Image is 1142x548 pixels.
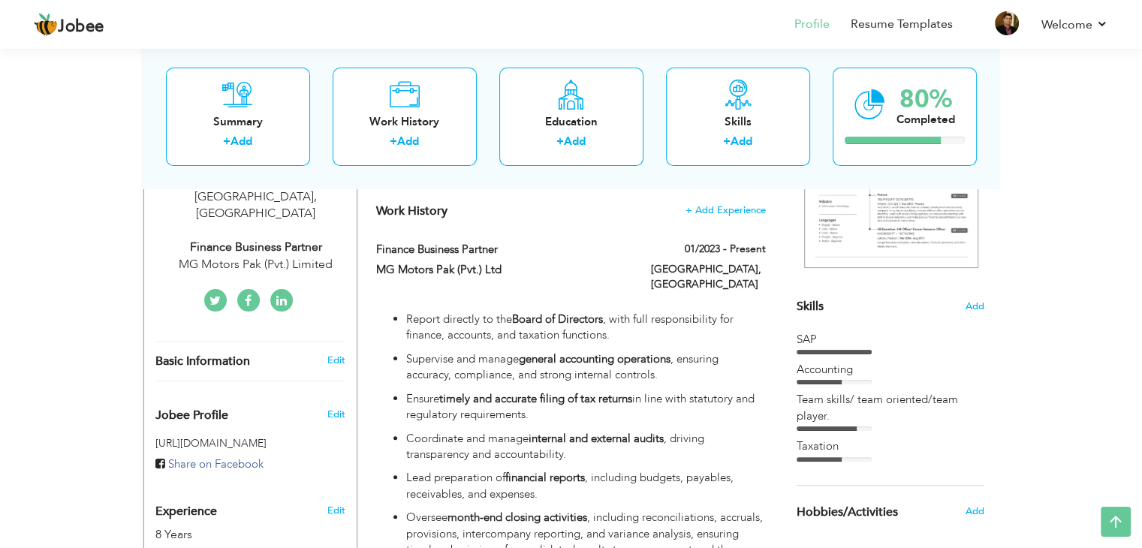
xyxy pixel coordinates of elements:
div: 80% [896,87,955,112]
div: Share some of your professional and personal interests. [785,486,996,538]
span: , [314,188,317,205]
div: 8 Years [155,526,310,543]
p: Coordinate and manage , driving transparency and accountability. [406,431,765,463]
div: Taxation [797,438,984,454]
span: Share on Facebook [168,456,264,471]
a: Add [564,134,586,149]
label: + [390,134,397,150]
div: Education [511,114,631,130]
a: Add [731,134,752,149]
img: jobee.io [34,13,58,37]
label: + [223,134,231,150]
span: Jobee [58,19,104,35]
span: Basic Information [155,355,250,369]
h5: [URL][DOMAIN_NAME] [155,438,345,449]
span: Edit [327,408,345,421]
div: Summary [178,114,298,130]
div: Accounting [797,362,984,378]
a: Edit [327,504,345,517]
a: Edit [327,354,345,367]
span: Jobee Profile [155,409,228,423]
label: MG Motors Pak (Pvt.) Ltd [376,262,628,278]
span: Hobbies/Activities [797,506,898,519]
div: Completed [896,112,955,128]
strong: Board of Directors [512,312,603,327]
a: Resume Templates [851,16,953,33]
label: + [556,134,564,150]
strong: month-end closing activities [447,510,587,525]
div: Skills [678,114,798,130]
strong: general accounting operations [519,351,670,366]
a: Profile [794,16,830,33]
a: Welcome [1041,16,1108,34]
a: Add [397,134,419,149]
span: Work History [376,203,447,219]
h4: This helps to show the companies you have worked for. [376,203,765,218]
div: Finance Business Partner [155,239,357,256]
a: Add [231,134,252,149]
p: Report directly to the , with full responsibility for finance, accounts, and taxation functions. [406,312,765,344]
span: + Add Experience [686,205,766,215]
span: Skills [797,298,824,315]
label: + [723,134,731,150]
span: Add [966,300,984,314]
div: SAP [797,332,984,348]
span: Experience [155,505,217,519]
p: Lead preparation of , including budgets, payables, receivables, and expenses. [406,470,765,502]
strong: financial reports [505,470,585,485]
label: Finance Business Partner [376,242,628,257]
strong: timely and accurate filing of tax returns [439,391,632,406]
label: 01/2023 - Present [685,242,766,257]
div: [GEOGRAPHIC_DATA] [GEOGRAPHIC_DATA] [155,188,357,223]
div: Enhance your career by creating a custom URL for your Jobee public profile. [144,393,357,430]
div: Team skills/ team oriented/team player. [797,392,984,424]
label: [GEOGRAPHIC_DATA], [GEOGRAPHIC_DATA] [651,262,766,292]
div: MG Motors Pak (Pvt.) Limited [155,256,357,273]
a: Jobee [34,13,104,37]
p: Supervise and manage , ensuring accuracy, compliance, and strong internal controls. [406,351,765,384]
div: Work History [345,114,465,130]
img: Profile Img [995,11,1019,35]
span: Add [965,504,984,518]
strong: internal and external audits [529,431,664,446]
p: Ensure in line with statutory and regulatory requirements. [406,391,765,423]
